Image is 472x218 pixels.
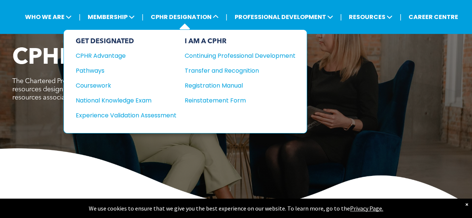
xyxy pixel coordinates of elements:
[185,37,296,45] div: I AM A CPHR
[76,81,176,90] a: Coursework
[76,51,176,60] a: CPHR Advantage
[406,10,460,24] a: CAREER CENTRE
[350,205,383,212] a: Privacy Page.
[76,111,176,120] a: Experience Validation Assessment
[76,96,166,105] div: National Knowledge Exam
[185,51,284,60] div: Continuing Professional Development
[79,9,81,25] li: |
[340,9,342,25] li: |
[185,96,296,105] a: Reinstatement Form
[400,9,401,25] li: |
[149,10,221,24] span: CPHR DESIGNATION
[76,66,176,75] a: Pathways
[76,37,176,45] div: GET DESIGNATED
[76,111,166,120] div: Experience Validation Assessment
[347,10,395,24] span: RESOURCES
[185,66,296,75] a: Transfer and Recognition
[232,10,335,24] span: PROFESSIONAL DEVELOPMENT
[76,81,166,90] div: Coursework
[76,51,166,60] div: CPHR Advantage
[76,96,176,105] a: National Knowledge Exam
[12,78,233,101] span: The Chartered Professional in Human Resources (CPHR) is the only human resources designation reco...
[76,66,166,75] div: Pathways
[85,10,137,24] span: MEMBERSHIP
[465,200,468,208] div: Dismiss notification
[185,96,284,105] div: Reinstatement Form
[142,9,144,25] li: |
[185,51,296,60] a: Continuing Professional Development
[185,81,296,90] a: Registration Manual
[12,47,199,69] span: CPHR Advantage
[23,10,74,24] span: WHO WE ARE
[226,9,228,25] li: |
[185,81,284,90] div: Registration Manual
[185,66,284,75] div: Transfer and Recognition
